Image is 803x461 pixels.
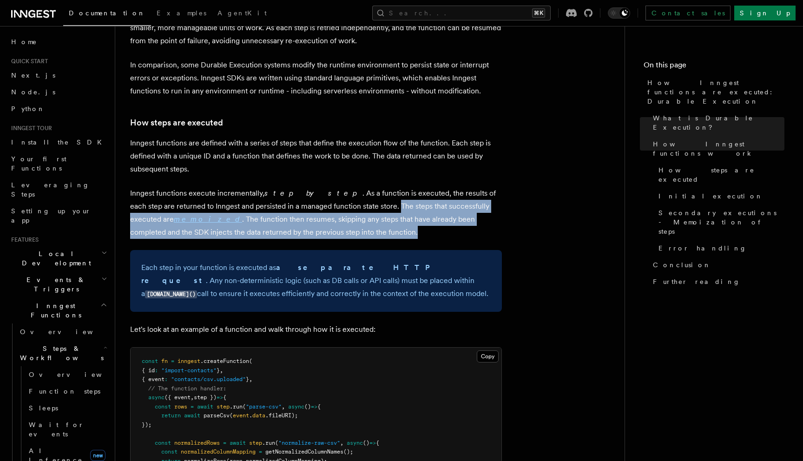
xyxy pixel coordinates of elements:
span: ( [243,403,246,410]
span: Setting up your app [11,207,91,224]
a: Home [7,33,109,50]
span: Quick start [7,58,48,65]
span: Initial execution [658,191,763,201]
span: Node.js [11,88,55,96]
span: Conclusion [653,260,711,270]
span: // The function handler: [148,385,226,392]
span: Events & Triggers [7,275,101,294]
code: [DOMAIN_NAME]() [145,290,197,298]
span: }); [142,421,151,428]
a: Leveraging Steps [7,177,109,203]
span: normalizedRows [174,440,220,446]
a: How steps are executed [655,162,784,188]
span: await [184,412,200,419]
p: Each step in your function is executed as . Any non-deterministic logic (such as DB calls or API ... [141,261,491,301]
span: return [161,412,181,419]
p: In comparison, some Durable Execution systems modify the runtime environment to persist state or ... [130,59,502,98]
span: Home [11,37,37,46]
span: : [155,367,158,374]
p: Complex functions can consist of many steps. This allows a long-running function to be broken dow... [130,8,502,47]
a: Documentation [63,3,151,26]
span: = [191,403,194,410]
span: => [217,394,223,401]
span: fn [161,358,168,364]
span: Sleeps [29,404,58,412]
span: "parse-csv" [246,403,282,410]
span: data [252,412,265,419]
span: const [155,440,171,446]
span: { event [142,376,165,382]
a: Secondary executions - Memoization of steps [655,204,784,240]
a: AgentKit [212,3,272,25]
span: , [191,394,194,401]
span: Local Development [7,249,101,268]
a: Next.js [7,67,109,84]
span: rows [174,403,187,410]
button: Search...⌘K [372,6,551,20]
span: async [288,403,304,410]
em: step by step [264,189,362,198]
button: Copy [477,350,499,362]
a: How steps are executed [130,116,223,129]
span: Your first Functions [11,155,66,172]
span: . [249,412,252,419]
span: Error handling [658,244,747,253]
span: How Inngest functions are executed: Durable Execution [647,78,784,106]
span: Steps & Workflows [16,344,104,362]
span: ({ event [165,394,191,401]
a: Wait for events [25,416,109,442]
span: step [249,440,262,446]
h4: On this page [644,59,784,74]
span: Python [11,105,45,112]
span: new [90,450,105,461]
a: Sleeps [25,400,109,416]
span: { [317,403,321,410]
span: const [161,448,178,455]
span: () [363,440,369,446]
span: "normalize-raw-csv" [278,440,340,446]
button: Events & Triggers [7,271,109,297]
a: Node.js [7,84,109,100]
a: Error handling [655,240,784,257]
span: await [197,403,213,410]
span: { id [142,367,155,374]
span: What is Durable Execution? [653,113,784,132]
span: step [217,403,230,410]
span: "contacts/csv.uploaded" [171,376,246,382]
span: Examples [157,9,206,17]
span: , [282,403,285,410]
span: await [230,440,246,446]
span: Next.js [11,72,55,79]
a: Python [7,100,109,117]
span: , [249,376,252,382]
span: => [369,440,376,446]
a: Install the SDK [7,134,109,151]
span: => [311,403,317,410]
a: Overview [16,323,109,340]
span: = [259,448,262,455]
button: Toggle dark mode [608,7,630,19]
span: .run [262,440,275,446]
span: } [217,367,220,374]
span: async [148,394,165,401]
a: What is Durable Execution? [649,110,784,136]
span: async [347,440,363,446]
a: Overview [25,366,109,383]
span: How steps are executed [658,165,784,184]
span: ( [275,440,278,446]
span: Overview [20,328,116,336]
span: step }) [194,394,217,401]
a: Examples [151,3,212,25]
span: Further reading [653,277,740,286]
span: : [165,376,168,382]
span: "import-contacts" [161,367,217,374]
a: How Inngest functions are executed: Durable Execution [644,74,784,110]
span: AgentKit [217,9,267,17]
span: (); [343,448,353,455]
span: , [220,367,223,374]
span: Function steps [29,388,100,395]
a: memoized [174,215,242,224]
a: Conclusion [649,257,784,273]
span: = [223,440,226,446]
